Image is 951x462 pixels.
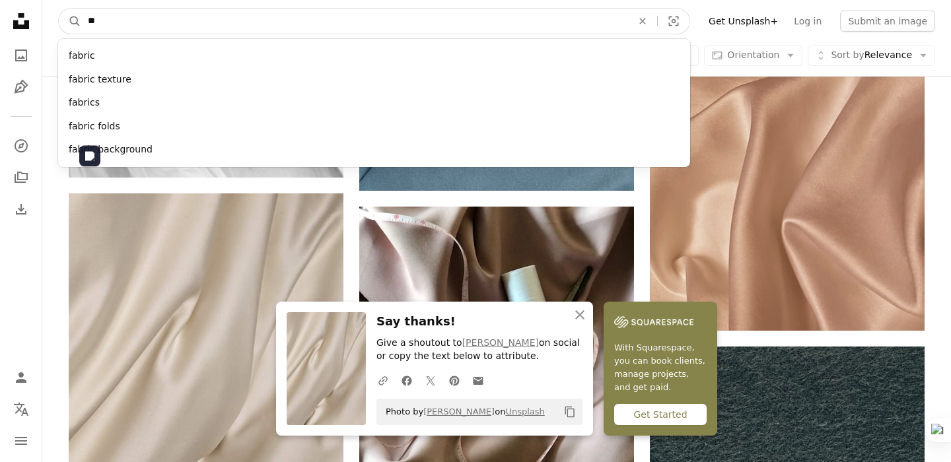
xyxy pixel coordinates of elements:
button: Menu [8,428,34,454]
span: Photo by on [379,401,545,422]
div: Get Started [614,404,707,425]
span: Relevance [831,49,912,62]
a: Download History [8,196,34,222]
p: Give a shoutout to on social or copy the text below to attribute. [376,337,582,363]
button: Sort byRelevance [808,45,935,66]
div: fabrics [58,91,690,115]
a: With Squarespace, you can book clients, manage projects, and get paid.Get Started [604,302,717,436]
a: Log in / Sign up [8,364,34,391]
a: Share on Twitter [419,367,442,393]
a: pink textile on white textile [650,141,925,153]
button: Search Unsplash [59,9,81,34]
button: Orientation [704,45,802,66]
a: Explore [8,133,34,159]
a: Share over email [466,367,490,393]
a: Photos [8,42,34,69]
a: [PERSON_NAME] [423,407,495,416]
a: Get Unsplash+ [701,11,786,32]
div: fabric [58,44,690,68]
button: Visual search [658,9,689,34]
a: Log in [786,11,829,32]
a: Illustrations [8,74,34,100]
button: Copy to clipboard [559,401,581,423]
button: Submit an image [840,11,935,32]
img: file-1747939142011-51e5cc87e3c9 [614,312,693,332]
a: Share on Facebook [395,367,419,393]
a: Share on Pinterest [442,367,466,393]
div: fabric folds [58,115,690,139]
a: [PERSON_NAME] [462,337,539,348]
div: fabric background [58,138,690,162]
button: Language [8,396,34,422]
div: fabric texture [58,68,690,92]
span: Sort by [831,49,864,60]
button: Clear [628,9,657,34]
span: With Squarespace, you can book clients, manage projects, and get paid. [614,341,707,394]
a: Collections [8,164,34,191]
form: Find visuals sitewide [58,8,690,34]
a: Unsplash [505,407,544,416]
h3: Say thanks! [376,312,582,331]
span: Orientation [727,49,779,60]
a: Home — Unsplash [8,8,34,37]
a: white textile on brown wooden table [69,370,343,382]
